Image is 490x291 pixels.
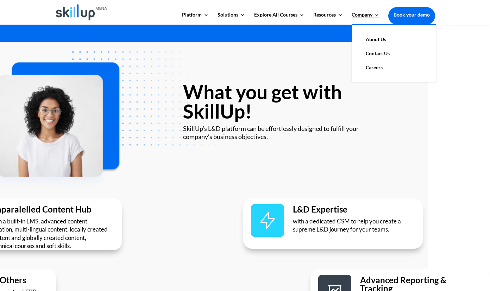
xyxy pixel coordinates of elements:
[183,82,373,125] h2: What you get with SkillUp!
[293,217,414,234] p: with a dedicated CSM to help you create a supreme L&D journey for your teams.
[352,12,379,24] a: Company
[359,46,429,61] a: Contact Us
[254,12,304,24] a: Explore All Courses
[388,7,435,23] a: Book your demo
[183,125,373,141] div: SkillUp’s L&D platform can be effortlessly designed to fulfill your company’s business objectives.
[293,205,414,217] h2: L&D Expertise
[455,257,490,291] iframe: Chat Widget
[218,12,245,24] a: Solutions
[359,61,429,75] a: Careers
[182,12,209,24] a: Platform
[359,32,429,46] a: About Us
[56,4,107,20] img: Skillup Mena
[251,204,284,237] img: CSM - Skillup
[313,12,343,24] a: Resources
